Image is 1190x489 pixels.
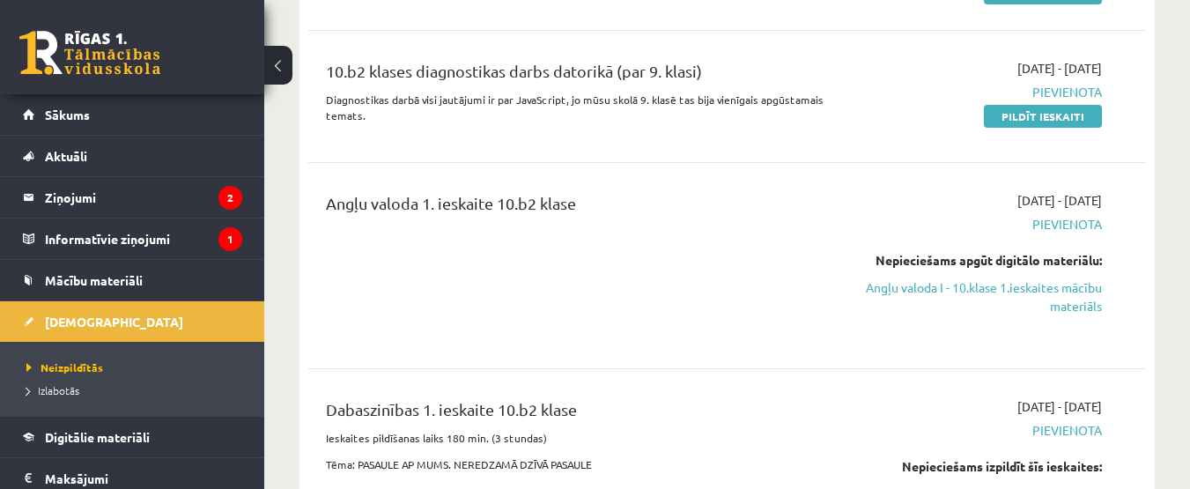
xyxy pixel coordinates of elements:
div: Nepieciešams izpildīt šīs ieskaites: [861,457,1102,476]
span: Digitālie materiāli [45,429,150,445]
legend: Informatīvie ziņojumi [45,219,242,259]
span: Neizpildītās [26,360,103,374]
span: Sākums [45,107,90,122]
i: 1 [218,227,242,251]
span: [DATE] - [DATE] [1017,191,1102,210]
a: Ziņojumi2 [23,177,242,218]
a: Digitālie materiāli [23,417,242,457]
span: Pievienota [861,421,1102,440]
a: Mācību materiāli [23,260,242,300]
div: Nepieciešams apgūt digitālo materiālu: [861,251,1102,270]
span: Aktuāli [45,148,87,164]
div: Dabaszinības 1. ieskaite 10.b2 klase [326,397,834,430]
a: Aktuāli [23,136,242,176]
a: Informatīvie ziņojumi1 [23,219,242,259]
span: Mācību materiāli [45,272,143,288]
a: Neizpildītās [26,359,247,375]
span: [DEMOGRAPHIC_DATA] [45,314,183,330]
a: Angļu valoda I - 10.klase 1.ieskaites mācību materiāls [861,278,1102,315]
p: Ieskaites pildīšanas laiks 180 min. (3 stundas) [326,430,834,446]
a: Izlabotās [26,382,247,398]
i: 2 [218,186,242,210]
a: Pildīt ieskaiti [984,105,1102,128]
div: Angļu valoda 1. ieskaite 10.b2 klase [326,191,834,224]
p: Diagnostikas darbā visi jautājumi ir par JavaScript, jo mūsu skolā 9. klasē tas bija vienīgais ap... [326,92,834,123]
a: [DEMOGRAPHIC_DATA] [23,301,242,342]
span: Pievienota [861,215,1102,233]
a: Sākums [23,94,242,135]
span: Pievienota [861,83,1102,101]
legend: Ziņojumi [45,177,242,218]
a: Rīgas 1. Tālmācības vidusskola [19,31,160,75]
span: [DATE] - [DATE] [1017,397,1102,416]
span: [DATE] - [DATE] [1017,59,1102,78]
div: 10.b2 klases diagnostikas darbs datorikā (par 9. klasi) [326,59,834,92]
p: Tēma: PASAULE AP MUMS. NEREDZAMĀ DZĪVĀ PASAULE [326,456,834,472]
span: Izlabotās [26,383,79,397]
